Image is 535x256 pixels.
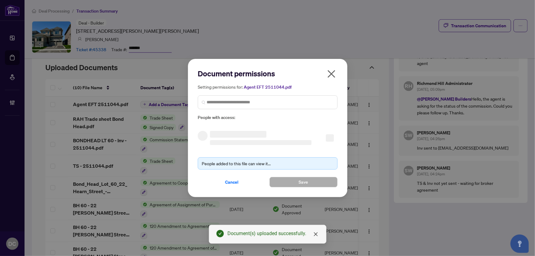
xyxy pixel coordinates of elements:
[198,83,338,90] h5: Setting permissions for:
[198,114,338,121] span: People with access:
[313,232,318,237] span: close
[244,84,292,90] span: Agent EFT 2511044.pdf
[327,69,336,79] span: close
[198,177,266,187] button: Cancel
[269,177,338,187] button: Save
[312,231,319,238] a: Close
[202,160,334,167] div: People added to this file can view it...
[227,230,319,237] div: Document(s) uploaded successfully.
[225,177,239,187] span: Cancel
[198,69,338,78] h2: Document permissions
[510,235,529,253] button: Open asap
[202,100,205,104] img: search_icon
[216,230,224,237] span: check-circle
